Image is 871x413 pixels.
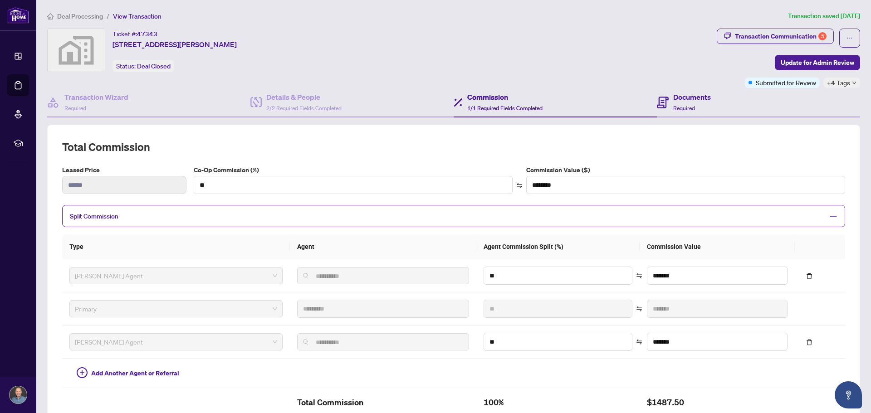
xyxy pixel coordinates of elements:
[75,269,277,282] span: RAHR Agent
[788,11,860,21] article: Transaction saved [DATE]
[57,12,103,20] span: Deal Processing
[77,367,88,378] span: plus-circle
[829,212,837,220] span: minus
[467,105,543,112] span: 1/1 Required Fields Completed
[297,395,470,410] h2: Total Commission
[137,62,171,70] span: Deal Closed
[735,29,827,44] div: Transaction Communication
[290,234,477,259] th: Agent
[818,32,827,40] div: 5
[835,381,862,408] button: Open asap
[806,273,812,279] span: delete
[64,92,128,102] h4: Transaction Wizard
[756,78,816,87] span: Submitted for Review
[526,165,845,175] label: Commission Value ($)
[91,368,179,378] span: Add Another Agent or Referral
[647,395,788,410] h2: $1487.50
[467,92,543,102] h4: Commission
[194,165,513,175] label: Co-Op Commission (%)
[70,212,118,220] span: Split Commission
[137,30,157,38] span: 47343
[717,29,834,44] button: Transaction Communication5
[7,7,29,24] img: logo
[107,11,109,21] li: /
[62,165,186,175] label: Leased Price
[640,234,795,259] th: Commission Value
[266,105,342,112] span: 2/2 Required Fields Completed
[781,55,854,70] span: Update for Admin Review
[69,366,186,380] button: Add Another Agent or Referral
[673,92,711,102] h4: Documents
[75,335,277,349] span: RAHR Agent
[113,60,174,72] div: Status:
[303,273,308,278] img: search_icon
[636,339,642,345] span: swap
[852,81,856,85] span: down
[62,234,290,259] th: Type
[113,12,161,20] span: View Transaction
[266,92,342,102] h4: Details & People
[516,182,523,189] span: swap
[10,386,27,403] img: Profile Icon
[48,29,105,72] img: svg%3e
[775,55,860,70] button: Update for Admin Review
[113,39,237,50] span: [STREET_ADDRESS][PERSON_NAME]
[806,339,812,345] span: delete
[476,234,640,259] th: Agent Commission Split (%)
[75,302,277,316] span: Primary
[484,395,632,410] h2: 100%
[64,105,86,112] span: Required
[636,272,642,279] span: swap
[113,29,157,39] div: Ticket #:
[636,306,642,312] span: swap
[47,13,54,19] span: home
[62,205,845,227] div: Split Commission
[303,339,308,345] img: search_icon
[827,78,850,88] span: +4 Tags
[62,140,845,154] h2: Total Commission
[847,35,853,41] span: ellipsis
[673,105,695,112] span: Required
